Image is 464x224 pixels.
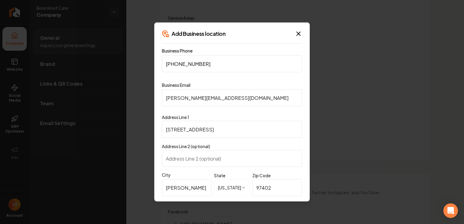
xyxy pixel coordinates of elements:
[252,173,271,178] label: Zip Code
[214,173,225,178] label: State
[162,82,302,88] label: Business Email
[172,31,226,36] div: Add Business location
[162,172,212,178] label: City
[162,121,302,138] input: Address Line 1
[162,179,212,196] input: City
[162,144,210,149] label: Address Line 2 (optional)
[162,150,302,167] input: Address Line 2 (optional)
[252,179,302,196] input: Zip Code
[162,89,302,106] input: Business Email
[162,114,189,120] label: Address Line 1
[162,49,302,53] label: Business Phone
